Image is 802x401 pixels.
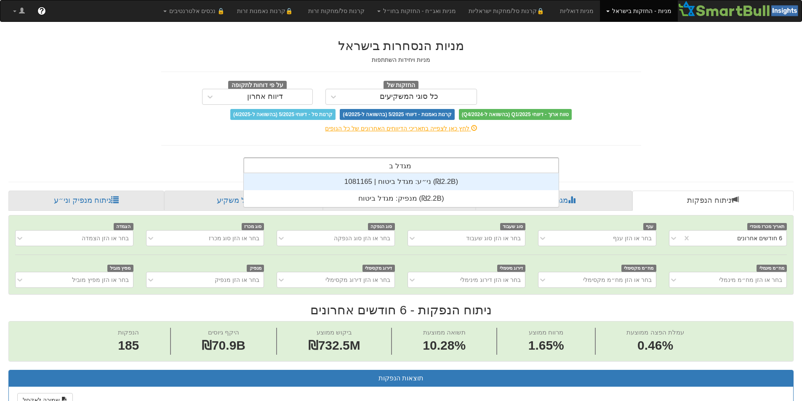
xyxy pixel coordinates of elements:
[161,57,641,63] h5: מניות ויחידות השתתפות
[621,265,656,272] span: מח״מ מקסימלי
[325,276,390,284] div: בחר או הזן דירוג מקסימלי
[244,173,559,207] div: grid
[107,265,133,272] span: מפיץ מוביל
[583,276,652,284] div: בחר או הזן מח״מ מקסימלי
[500,223,526,230] span: סוג שעבוד
[737,234,782,242] div: 6 חודשים אחרונים
[308,338,360,352] span: ₪732.5M
[155,124,647,133] div: לחץ כאן לצפייה בתאריכי הדיווחים האחרונים של כל הגופים
[39,7,44,15] span: ?
[384,81,419,90] span: החזקות של
[118,337,139,355] span: 185
[242,223,264,230] span: סוג מכרז
[244,190,559,207] div: מנפיק: ‏מגדל ביטוח ‎(₪2.2B)‎
[600,0,677,21] a: מניות - החזקות בישראל
[466,234,521,242] div: בחר או הזן סוג שעבוד
[462,0,553,21] a: 🔒קרנות סל/מחקות ישראליות
[747,223,787,230] span: תאריך מכרז מוסדי
[31,0,52,21] a: ?
[302,0,371,21] a: קרנות סל/מחקות זרות
[626,329,684,336] span: עמלת הפצה ממוצעת
[118,329,139,336] span: הנפקות
[82,234,129,242] div: בחר או הזן הצמדה
[230,109,336,120] span: קרנות סל - דיווחי 5/2025 (בהשוואה ל-4/2025)
[368,223,395,230] span: סוג הנפקה
[380,93,438,101] div: כל סוגי המשקיעים
[231,0,302,21] a: 🔒קרנות נאמנות זרות
[244,173,559,190] div: ני״ע: ‏מגדל ביטוח | 1081165 ‎(₪2.2B)‎
[334,234,390,242] div: בחר או הזן סוג הנפקה
[8,303,794,317] h2: ניתוח הנפקות - 6 חודשים אחרונים
[613,234,652,242] div: בחר או הזן ענף
[228,81,287,90] span: על פי דוחות לתקופה
[643,223,656,230] span: ענף
[15,374,787,382] h3: תוצאות הנפקות
[72,276,129,284] div: בחר או הזן מפיץ מוביל
[340,109,454,120] span: קרנות נאמנות - דיווחי 5/2025 (בהשוואה ל-4/2025)
[317,329,352,336] span: ביקוש ממוצע
[497,265,526,272] span: דירוג מינימלי
[757,265,787,272] span: מח״מ מינמלי
[247,93,283,101] div: דיווח אחרון
[161,39,641,53] h2: מניות הנסחרות בישראל
[423,337,466,355] span: 10.28%
[164,191,322,211] a: פרופיל משקיע
[8,191,164,211] a: ניתוח מנפיק וני״ע
[371,0,462,21] a: מניות ואג״ח - החזקות בחו״ל
[528,337,564,355] span: 1.65%
[114,223,133,230] span: הצמדה
[459,109,572,120] span: טווח ארוך - דיווחי Q1/2025 (בהשוואה ל-Q4/2024)
[209,234,260,242] div: בחר או הזן סוג מכרז
[632,191,794,211] a: ניתוח הנפקות
[423,329,466,336] span: תשואה ממוצעת
[678,0,802,17] img: Smartbull
[626,337,684,355] span: 0.46%
[719,276,782,284] div: בחר או הזן מח״מ מינמלי
[157,0,231,21] a: 🔒 נכסים אלטרנטיבים
[208,329,239,336] span: היקף גיוסים
[554,0,600,21] a: מניות דואליות
[460,276,521,284] div: בחר או הזן דירוג מינימלי
[362,265,395,272] span: דירוג מקסימלי
[202,338,245,352] span: ₪70.9B
[529,329,563,336] span: מרווח ממוצע
[247,265,264,272] span: מנפיק
[215,276,259,284] div: בחר או הזן מנפיק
